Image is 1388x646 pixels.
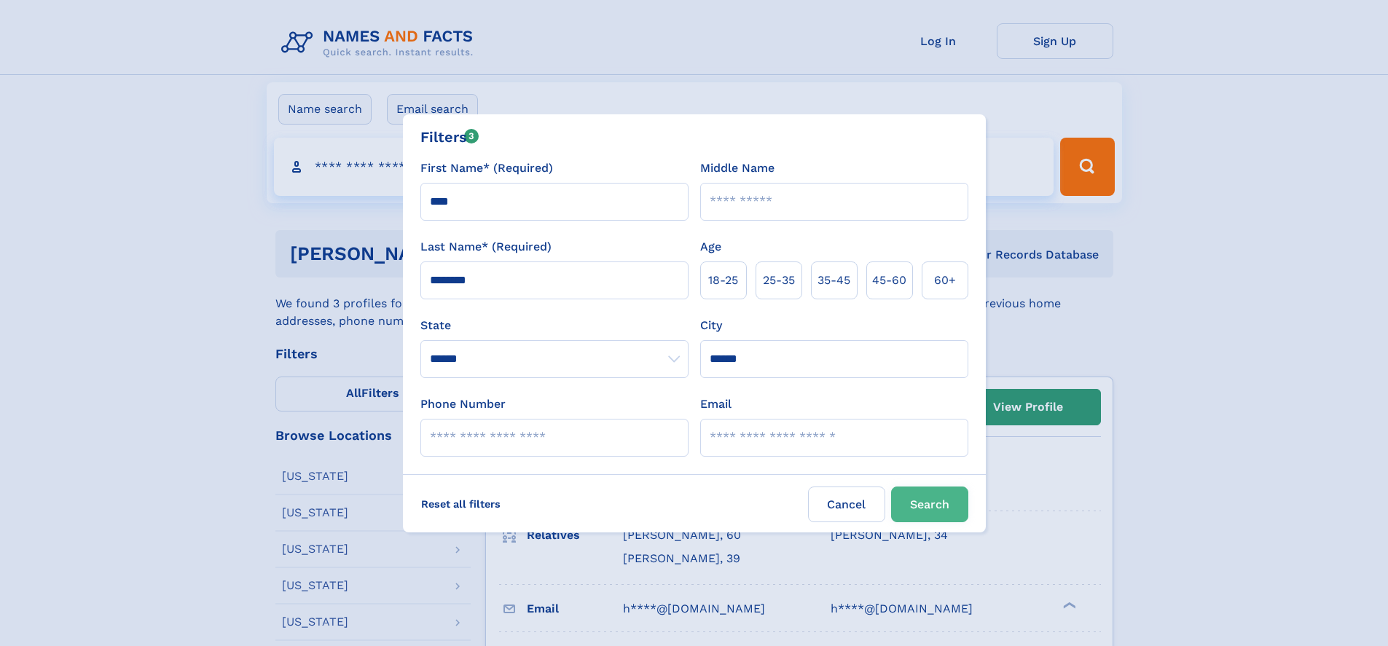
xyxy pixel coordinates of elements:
label: City [700,317,722,334]
span: 45‑60 [872,272,906,289]
label: Age [700,238,721,256]
label: Last Name* (Required) [420,238,552,256]
label: Middle Name [700,159,775,177]
span: 60+ [934,272,956,289]
span: 25‑35 [763,272,795,289]
label: Email [700,395,732,413]
div: Filters [420,126,479,148]
label: State [420,317,689,334]
span: 35‑45 [817,272,850,289]
label: Phone Number [420,395,506,413]
label: First Name* (Required) [420,159,553,177]
button: Search [891,487,968,522]
label: Cancel [808,487,885,522]
label: Reset all filters [412,487,510,521]
span: 18‑25 [708,272,738,289]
